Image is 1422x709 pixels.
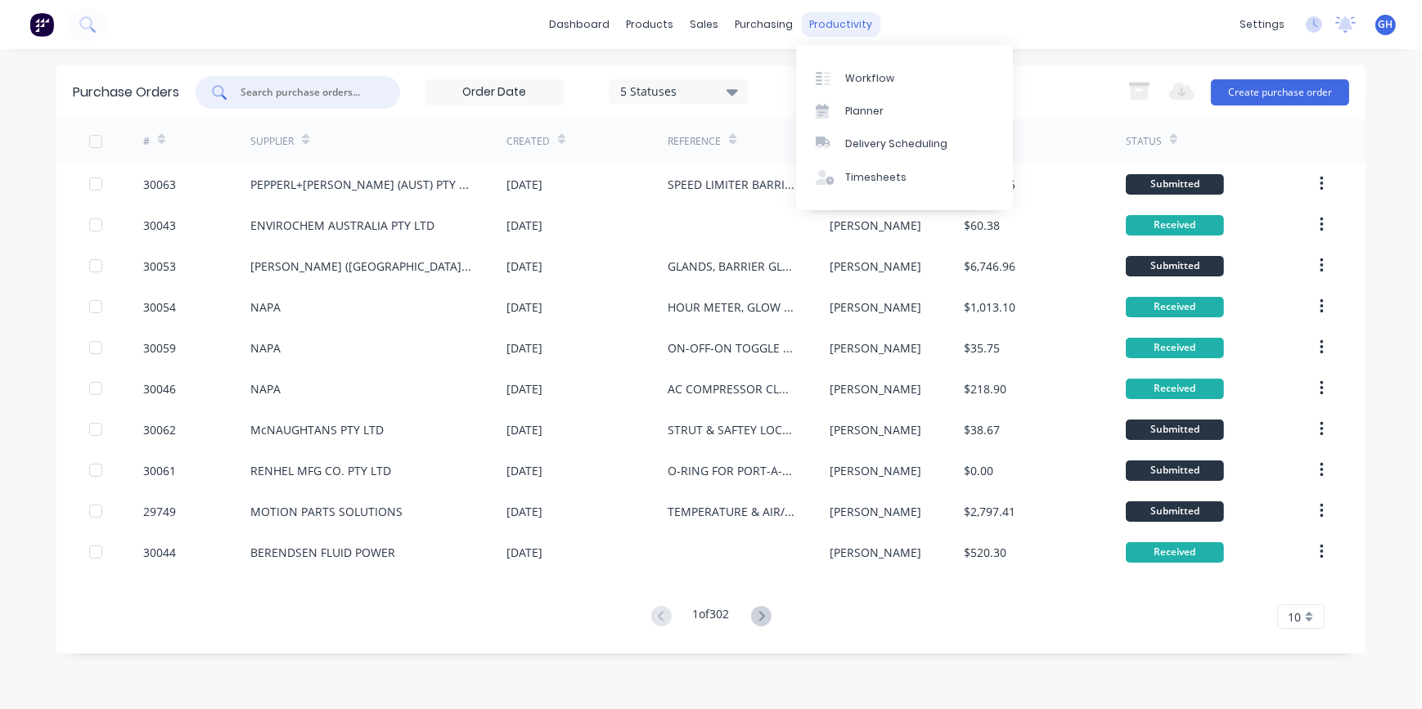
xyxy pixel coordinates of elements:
[506,258,542,275] div: [DATE]
[830,258,921,275] div: [PERSON_NAME]
[143,462,176,479] div: 30061
[1126,215,1224,236] div: Received
[239,84,375,101] input: Search purchase orders...
[506,134,550,149] div: Created
[143,421,176,438] div: 30062
[143,503,176,520] div: 29749
[506,421,542,438] div: [DATE]
[1231,12,1293,37] div: settings
[73,83,179,102] div: Purchase Orders
[802,12,881,37] div: productivity
[668,134,721,149] div: Reference
[143,176,176,193] div: 30063
[1126,256,1224,276] div: Submitted
[1379,17,1393,32] span: GH
[250,421,384,438] div: McNAUGHTANS PTY LTD
[250,217,434,234] div: ENVIROCHEM AUSTRALIA PTY LTD
[668,339,796,357] div: ON-OFF-ON TOGGLE SWITCH X 5
[964,217,1000,234] div: $60.38
[964,339,1000,357] div: $35.75
[250,339,281,357] div: NAPA
[964,298,1015,316] div: $1,013.10
[668,421,796,438] div: STRUT & SAFTEY LOCK - CAT DP25
[1211,79,1349,105] button: Create purchase order
[964,544,1006,561] div: $520.30
[668,298,796,316] div: HOUR METER, GLOW PLUG,PILOT LIGHT
[250,380,281,397] div: NAPA
[506,217,542,234] div: [DATE]
[964,462,993,479] div: $0.00
[830,544,921,561] div: [PERSON_NAME]
[250,462,391,479] div: RENHEL MFG CO. PTY LTD
[668,258,796,275] div: GLANDS, BARRIER GLANDS AND REDUCERS
[143,298,176,316] div: 30054
[250,134,294,149] div: Supplier
[845,137,947,151] div: Delivery Scheduling
[830,462,921,479] div: [PERSON_NAME]
[1126,297,1224,317] div: Received
[668,176,796,193] div: SPEED LIMITER BARRIERS - CAT DP25 X 5
[1126,501,1224,522] div: Submitted
[250,503,403,520] div: MOTION PARTS SOLUTIONS
[796,61,1013,94] a: Workflow
[830,298,921,316] div: [PERSON_NAME]
[845,104,884,119] div: Planner
[143,134,150,149] div: #
[830,421,921,438] div: [PERSON_NAME]
[830,380,921,397] div: [PERSON_NAME]
[425,80,563,105] input: Order Date
[964,421,1000,438] div: $38.67
[1126,174,1224,195] div: Submitted
[830,339,921,357] div: [PERSON_NAME]
[143,258,176,275] div: 30053
[143,544,176,561] div: 30044
[250,298,281,316] div: NAPA
[964,503,1015,520] div: $2,797.41
[1126,542,1224,563] div: Received
[620,83,737,100] div: 5 Statuses
[693,605,730,629] div: 1 of 302
[1126,338,1224,358] div: Received
[796,161,1013,194] a: Timesheets
[1288,608,1301,626] span: 10
[964,380,1006,397] div: $218.90
[727,12,802,37] div: purchasing
[250,176,474,193] div: PEPPERL+[PERSON_NAME] (AUST) PTY LTD
[250,258,474,275] div: [PERSON_NAME] ([GEOGRAPHIC_DATA]) PTY LTD
[1126,134,1162,149] div: Status
[1126,460,1224,481] div: Submitted
[964,258,1015,275] div: $6,746.96
[506,462,542,479] div: [DATE]
[1126,379,1224,399] div: Received
[143,380,176,397] div: 30046
[506,176,542,193] div: [DATE]
[796,95,1013,128] a: Planner
[830,217,921,234] div: [PERSON_NAME]
[682,12,727,37] div: sales
[1126,420,1224,440] div: Submitted
[619,12,682,37] div: products
[668,503,796,520] div: TEMPERATURE & AIR/OIL GAUGES
[830,503,921,520] div: [PERSON_NAME]
[542,12,619,37] a: dashboard
[143,339,176,357] div: 30059
[668,462,796,479] div: O-RING FOR PORT-A-POWER
[796,128,1013,160] a: Delivery Scheduling
[668,380,796,397] div: AC COMPRESSOR CLUTCH/PULLEY
[250,544,395,561] div: BERENDSEN FLUID POWER
[845,71,894,86] div: Workflow
[143,217,176,234] div: 30043
[506,544,542,561] div: [DATE]
[29,12,54,37] img: Factory
[845,170,907,185] div: Timesheets
[506,503,542,520] div: [DATE]
[506,298,542,316] div: [DATE]
[506,339,542,357] div: [DATE]
[506,380,542,397] div: [DATE]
